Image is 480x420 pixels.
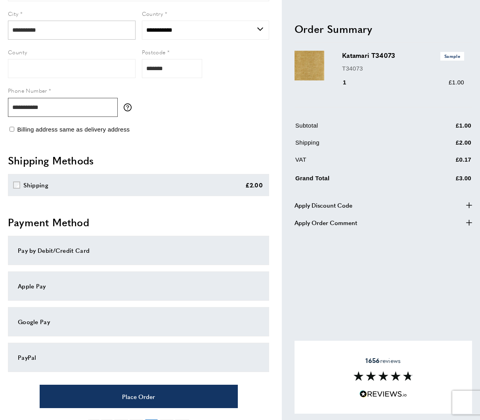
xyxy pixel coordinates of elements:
span: Apply Order Comment [295,218,357,227]
img: Reviews section [354,371,413,381]
td: £1.00 [417,121,471,136]
h3: Katamari T34073 [342,51,464,60]
span: £1.00 [449,79,464,86]
td: £0.17 [417,155,471,170]
div: Pay by Debit/Credit Card [18,246,259,255]
span: City [8,10,19,17]
span: County [8,48,27,56]
h2: Order Summary [295,21,472,36]
img: Katamari T34073 [295,51,324,80]
input: Billing address same as delivery address [10,127,14,132]
span: Postcode [142,48,166,56]
p: T34073 [342,63,464,73]
div: £2.00 [245,180,263,190]
span: Phone Number [8,86,47,94]
div: Apple Pay [18,281,259,291]
td: VAT [295,155,416,170]
strong: 1656 [365,356,380,365]
h2: Payment Method [8,215,269,229]
td: Grand Total [295,172,416,189]
td: Subtotal [295,121,416,136]
td: £3.00 [417,172,471,189]
td: Shipping [295,138,416,153]
span: Country [142,10,163,17]
span: Apply Discount Code [295,200,352,210]
img: Reviews.io 5 stars [360,390,407,398]
td: £2.00 [417,138,471,153]
div: 1 [342,78,358,87]
div: Shipping [23,180,48,190]
span: reviews [365,357,401,365]
span: Billing address same as delivery address [17,126,130,133]
button: Place Order [40,385,238,408]
button: More information [124,103,136,111]
span: Sample [440,52,464,60]
div: Google Pay [18,317,259,326]
div: PayPal [18,353,259,362]
h2: Shipping Methods [8,153,269,168]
